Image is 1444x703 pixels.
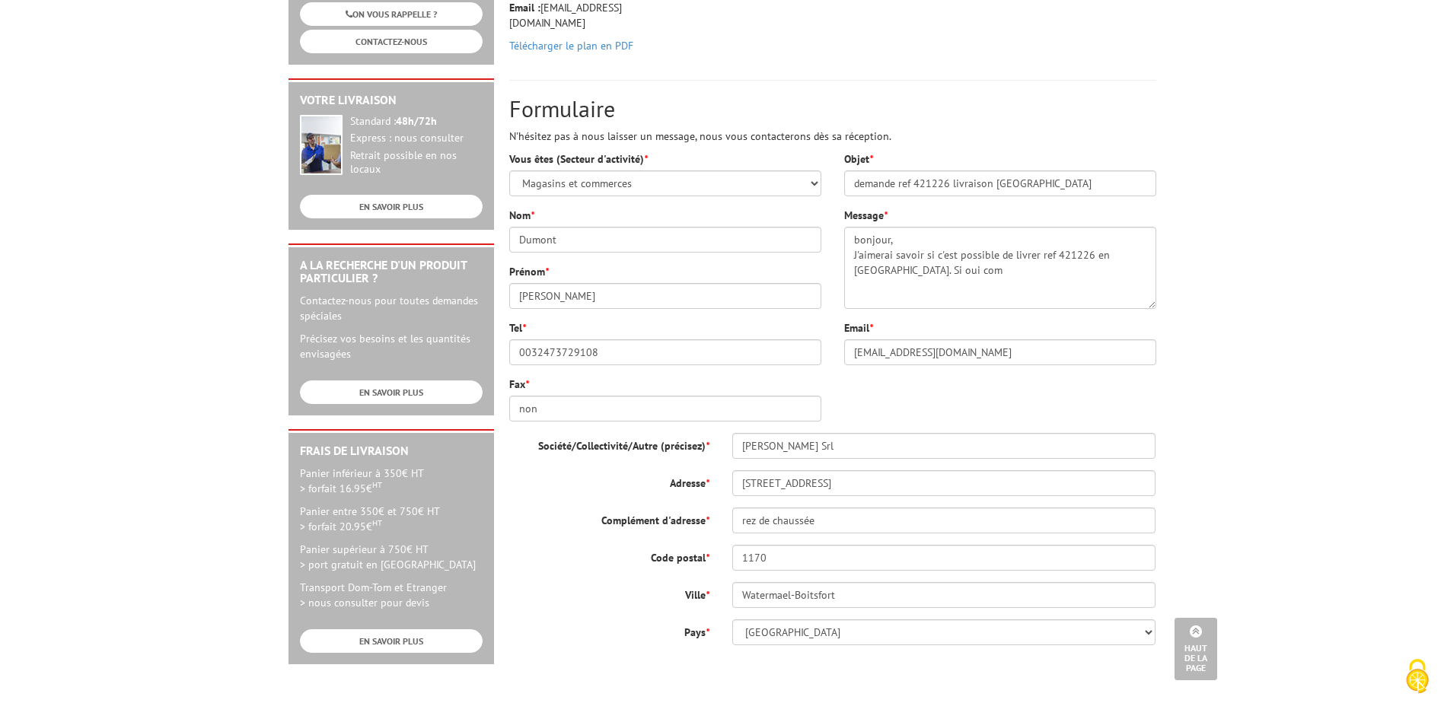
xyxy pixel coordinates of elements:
[509,208,534,223] label: Nom
[300,331,483,361] p: Précisez vos besoins et les quantités envisagées
[844,320,873,336] label: Email
[498,470,721,491] label: Adresse
[396,114,437,128] strong: 48h/72h
[372,479,382,490] sup: HT
[1175,618,1217,680] a: Haut de la page
[498,433,721,453] label: Société/Collectivité/Autre (précisez)
[300,482,382,495] span: > forfait 16.95€
[300,293,483,323] p: Contactez-nous pour toutes demandes spéciales
[509,1,540,14] strong: Email :
[300,195,483,218] a: EN SAVOIR PLUS
[498,582,721,603] label: Ville
[300,380,483,404] a: EN SAVOIR PLUS
[509,320,526,336] label: Tel
[509,96,1156,121] h2: Formulaire
[300,596,429,609] span: > nous consulter pour devis
[1398,657,1436,695] img: Cookies (fenêtre modale)
[300,629,483,653] a: EN SAVOIR PLUS
[509,151,648,167] label: Vous êtes (Secteur d'activité)
[300,558,476,571] span: > port gratuit en [GEOGRAPHIC_DATA]
[844,208,888,223] label: Message
[300,259,483,285] h2: A la recherche d'un produit particulier ?
[498,507,721,528] label: Complément d'adresse
[300,444,483,458] h2: Frais de Livraison
[509,39,633,52] a: Télécharger le plan en PDF
[350,132,483,145] div: Express : nous consulter
[300,504,483,534] p: Panier entre 350€ et 750€ HT
[509,129,1156,144] p: N'hésitez pas à nous laisser un message, nous vous contacterons dès sa réception.
[300,466,483,496] p: Panier inférieur à 350€ HT
[300,520,382,533] span: > forfait 20.95€
[300,580,483,610] p: Transport Dom-Tom et Etranger
[300,115,343,175] img: widget-livraison.jpg
[1391,651,1444,703] button: Cookies (fenêtre modale)
[300,542,483,572] p: Panier supérieur à 750€ HT
[300,94,483,107] h2: Votre livraison
[498,545,721,565] label: Code postal
[350,149,483,177] div: Retrait possible en nos locaux
[844,151,873,167] label: Objet
[372,517,382,528] sup: HT
[300,30,483,53] a: CONTACTEZ-NOUS
[498,619,721,640] label: Pays
[350,115,483,129] div: Standard :
[509,264,549,279] label: Prénom
[509,377,529,392] label: Fax
[300,2,483,26] a: ON VOUS RAPPELLE ?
